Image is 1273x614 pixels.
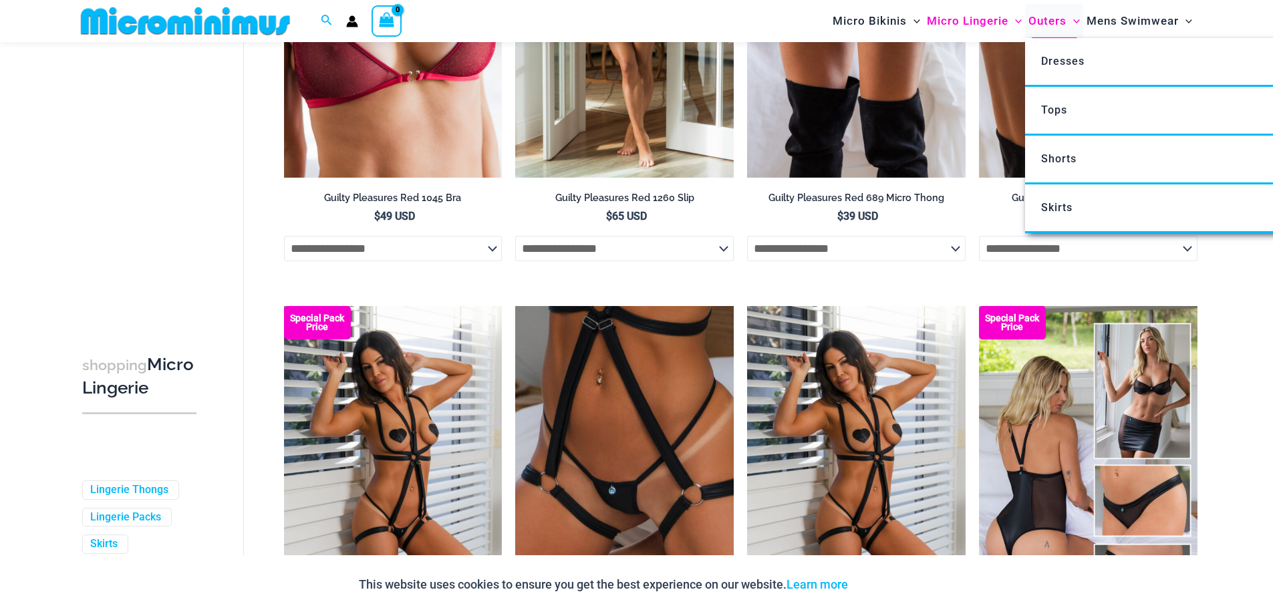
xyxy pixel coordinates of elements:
[979,192,1197,209] a: Guilty Pleasures Red 6045 Thong
[284,192,503,209] a: Guilty Pleasures Red 1045 Bra
[747,192,966,204] h2: Guilty Pleasures Red 689 Micro Thong
[359,575,848,595] p: This website uses cookies to ensure you get the best experience on our website.
[1083,4,1195,38] a: Mens SwimwearMenu ToggleMenu Toggle
[747,192,966,209] a: Guilty Pleasures Red 689 Micro Thong
[82,45,202,312] iframe: TrustedSite Certified
[1041,104,1067,116] span: Tops
[979,314,1046,331] b: Special Pack Price
[76,6,295,36] img: MM SHOP LOGO FLAT
[82,353,196,400] h3: Micro Lingerie
[827,2,1198,40] nav: Site Navigation
[1041,152,1077,165] span: Shorts
[606,210,612,222] span: $
[1067,4,1080,38] span: Menu Toggle
[1028,4,1067,38] span: Outers
[515,192,734,204] h2: Guilty Pleasures Red 1260 Slip
[833,4,907,38] span: Micro Bikinis
[1008,4,1022,38] span: Menu Toggle
[284,314,351,331] b: Special Pack Price
[1041,55,1085,67] span: Dresses
[787,577,848,591] a: Learn more
[346,15,358,27] a: Account icon link
[90,538,118,552] a: Skirts
[374,210,415,222] bdi: 49 USD
[90,483,168,497] a: Lingerie Thongs
[515,192,734,209] a: Guilty Pleasures Red 1260 Slip
[1087,4,1179,38] span: Mens Swimwear
[924,4,1025,38] a: Micro LingerieMenu ToggleMenu Toggle
[829,4,924,38] a: Micro BikinisMenu ToggleMenu Toggle
[907,4,920,38] span: Menu Toggle
[1041,201,1073,214] span: Skirts
[284,192,503,204] h2: Guilty Pleasures Red 1045 Bra
[837,210,843,222] span: $
[979,192,1197,204] h2: Guilty Pleasures Red 6045 Thong
[1179,4,1192,38] span: Menu Toggle
[374,210,380,222] span: $
[1025,4,1083,38] a: OutersMenu ToggleMenu Toggle
[837,210,878,222] bdi: 39 USD
[372,5,402,36] a: View Shopping Cart, empty
[90,510,161,524] a: Lingerie Packs
[606,210,647,222] bdi: 65 USD
[858,569,915,601] button: Accept
[321,13,333,29] a: Search icon link
[927,4,1008,38] span: Micro Lingerie
[82,357,147,373] span: shopping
